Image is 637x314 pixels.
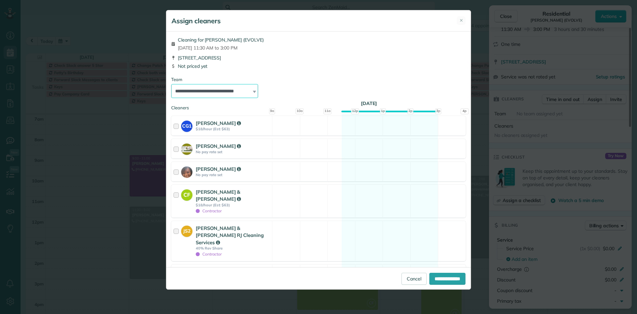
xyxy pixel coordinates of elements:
div: [STREET_ADDRESS] [171,54,466,61]
strong: [PERSON_NAME] [196,120,241,126]
span: [DATE] 11:30 AM to 3:00 PM [178,45,264,51]
div: Cleaners [171,105,466,107]
a: Cancel [401,273,427,285]
div: Team [171,76,466,83]
strong: [PERSON_NAME] [196,166,241,172]
strong: CF [181,189,192,199]
span: Contractor [196,208,222,213]
h5: Assign cleaners [172,16,221,26]
strong: CG1 [181,121,192,130]
strong: $18/hour (Est: $63) [196,127,270,131]
span: ✕ [460,17,463,24]
strong: [PERSON_NAME] & [PERSON_NAME] [196,189,241,202]
strong: $18/hour (Est: $63) [196,203,270,207]
div: Not priced yet [171,63,466,69]
strong: No pay rate set [196,172,270,177]
strong: No pay rate set [196,150,270,154]
strong: 40% Rev Share [196,246,270,251]
strong: [PERSON_NAME] & [PERSON_NAME] RJ Cleaning Services [196,225,264,246]
span: Contractor [196,252,222,257]
strong: JS2 [181,226,192,235]
span: Cleaning for [PERSON_NAME] (EVOLVE) [178,37,264,43]
strong: [PERSON_NAME] [196,143,241,149]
